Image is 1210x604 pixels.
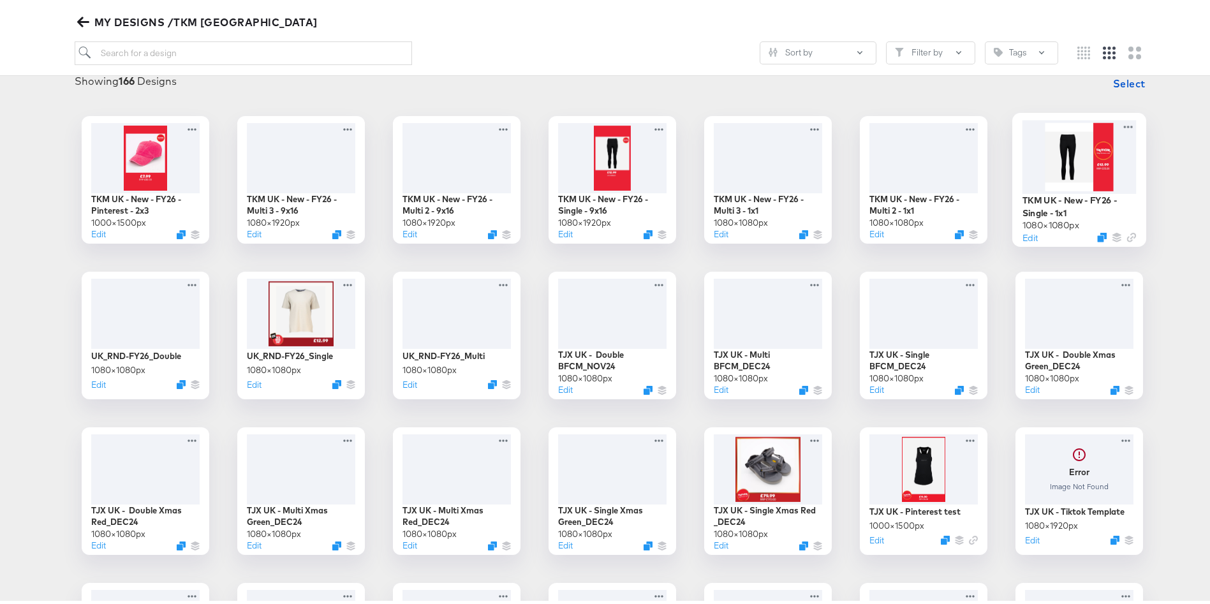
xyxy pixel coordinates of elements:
svg: Duplicate [1097,228,1107,238]
div: TKM UK - New - FY26 - Multi 2 - 1x1 [869,189,978,213]
div: TKM UK - New - FY26 - Single - 1x11080×1080pxEditDuplicate [1012,109,1146,243]
div: 1080 × 1080 px [1025,369,1079,381]
button: Duplicate [488,538,497,547]
div: TKM UK - New - FY26 - Multi 3 - 1x1 [714,189,822,213]
div: TJX UK - Double BFCM_NOV24 [558,345,667,369]
svg: Link [969,532,978,541]
svg: Duplicate [644,538,653,547]
svg: Duplicate [332,538,341,547]
button: FilterFilter by [886,38,975,61]
div: 1080 × 1080 px [402,524,457,536]
div: 1080 × 1080 px [558,524,612,536]
strong: 166 [119,71,135,84]
button: Duplicate [799,226,808,235]
button: Duplicate [332,226,341,235]
div: TKM UK - New - FY26 - Pinterest - 2x3 [91,189,200,213]
button: Edit [869,531,884,543]
button: Edit [714,380,728,392]
div: TKM UK - New - FY26 - Single - 1x1 [1022,190,1137,215]
svg: Link [1127,228,1137,238]
div: TJX UK - Double Xmas Green_DEC241080×1080pxEditDuplicate [1015,268,1143,395]
svg: Duplicate [177,226,186,235]
svg: Duplicate [488,226,497,235]
div: TJX UK - Double Xmas Red_DEC241080×1080pxEditDuplicate [82,424,209,551]
div: TKM UK - New - FY26 - Pinterest - 2x31000×1500pxEditDuplicate [82,112,209,240]
button: Edit [714,225,728,237]
button: Edit [558,536,573,548]
button: Edit [1025,531,1040,543]
div: 1080 × 1920 px [558,213,611,225]
svg: Duplicate [955,382,964,391]
div: TKM UK - New - FY26 - Multi 3 - 9x161080×1920pxEditDuplicate [237,112,365,240]
span: MY DESIGNS /TKM [GEOGRAPHIC_DATA] [80,10,318,27]
div: TJX UK - Multi Xmas Red_DEC241080×1080pxEditDuplicate [393,424,520,551]
button: Duplicate [177,376,186,385]
div: TJX UK - Multi BFCM_DEC24 [714,345,822,369]
button: Select [1108,67,1151,92]
div: TJX UK - Single Xmas Green_DEC24 [558,501,667,524]
button: Edit [402,225,417,237]
div: TJX UK - Tiktok Template [1025,502,1125,514]
div: TKM UK - New - FY26 - Multi 2 - 9x161080×1920pxEditDuplicate [393,112,520,240]
button: Edit [402,536,417,548]
div: TJX UK - Single Xmas Red _DEC241080×1080pxEditDuplicate [704,424,832,551]
div: UK_RND-FY26_Multi1080×1080pxEditDuplicate [393,268,520,395]
button: TagTags [985,38,1058,61]
svg: Duplicate [955,226,964,235]
button: Edit [247,225,262,237]
svg: Large grid [1128,43,1141,55]
div: TJX UK - Double Xmas Red_DEC24 [91,501,200,524]
svg: Sliders [769,44,778,53]
button: Duplicate [1110,382,1119,391]
div: TJX UK - Single BFCM_DEC241080×1080pxEditDuplicate [860,268,987,395]
div: 1000 × 1500 px [91,213,146,225]
button: Edit [869,225,884,237]
span: Select [1113,71,1146,89]
div: TKM UK - New - FY26 - Multi 2 - 9x16 [402,189,511,213]
div: 1080 × 1080 px [558,369,612,381]
button: Duplicate [644,382,653,391]
div: UK_RND-FY26_Double1080×1080pxEditDuplicate [82,268,209,395]
div: TJX UK - Multi Xmas Green_DEC24 [247,501,355,524]
div: UK_RND-FY26_Single1080×1080pxEditDuplicate [237,268,365,395]
svg: Tag [994,44,1003,53]
div: 1080 × 1080 px [869,369,924,381]
div: 1080 × 1080 px [247,360,301,372]
svg: Duplicate [941,532,950,541]
button: Edit [869,380,884,392]
div: 1000 × 1500 px [869,516,924,528]
div: TJX UK - Single BFCM_DEC24 [869,345,978,369]
div: TJX UK - Single Xmas Red _DEC24 [714,501,822,524]
button: Edit [714,536,728,548]
button: Duplicate [1110,532,1119,541]
svg: Filter [895,44,904,53]
div: UK_RND-FY26_Double [91,346,181,358]
button: Edit [1022,227,1038,239]
div: 1080 × 1080 px [714,213,768,225]
svg: Duplicate [644,226,653,235]
button: Edit [91,536,106,548]
div: 1080 × 1080 px [869,213,924,225]
svg: Duplicate [799,382,808,391]
div: TKM UK - New - FY26 - Single - 9x161080×1920pxEditDuplicate [549,112,676,240]
div: TJX UK - Double Xmas Green_DEC24 [1025,345,1133,369]
button: Duplicate [332,376,341,385]
div: 1080 × 1080 px [91,524,145,536]
button: Edit [558,225,573,237]
div: 1080 × 1080 px [91,360,145,372]
div: ErrorImage Not FoundTJX UK - Tiktok Template1080×1920pxEditDuplicate [1015,424,1143,551]
button: Edit [91,225,106,237]
div: TKM UK - New - FY26 - Multi 3 - 1x11080×1080pxEditDuplicate [704,112,832,240]
button: Edit [402,375,417,387]
button: SlidersSort by [760,38,876,61]
div: TJX UK - Multi BFCM_DEC241080×1080pxEditDuplicate [704,268,832,395]
svg: Duplicate [177,538,186,547]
